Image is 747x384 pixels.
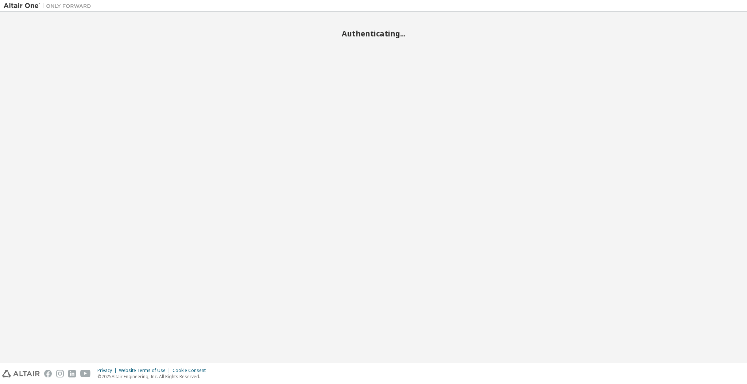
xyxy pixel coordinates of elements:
div: Website Terms of Use [119,368,173,373]
h2: Authenticating... [4,29,743,38]
img: linkedin.svg [68,370,76,377]
div: Cookie Consent [173,368,210,373]
img: altair_logo.svg [2,370,40,377]
img: Altair One [4,2,95,9]
div: Privacy [97,368,119,373]
img: facebook.svg [44,370,52,377]
p: © 2025 Altair Engineering, Inc. All Rights Reserved. [97,373,210,380]
img: instagram.svg [56,370,64,377]
img: youtube.svg [80,370,91,377]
